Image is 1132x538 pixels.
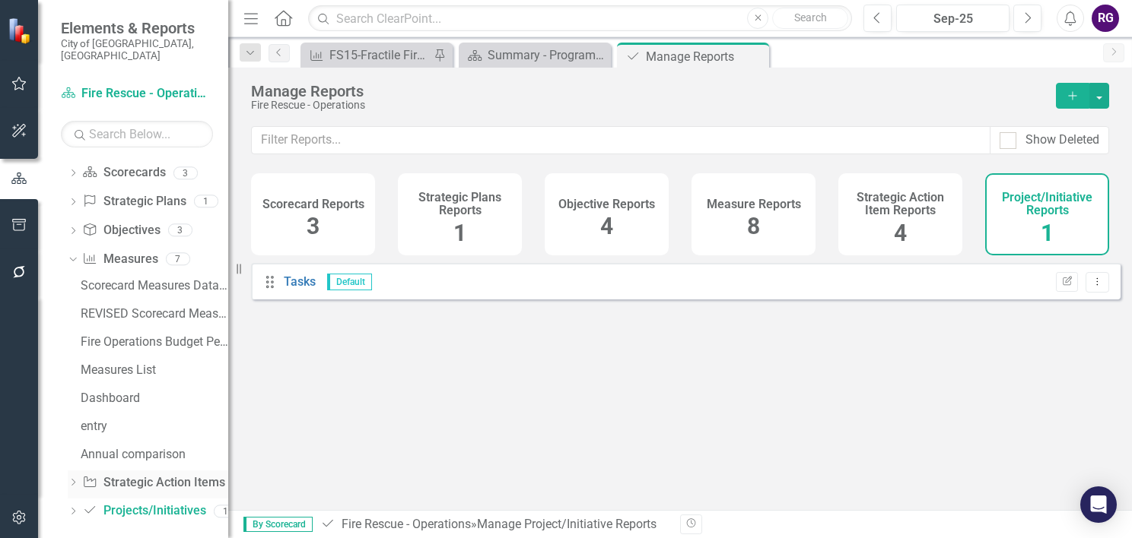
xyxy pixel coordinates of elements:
a: Summary - Program Description (4520) [463,46,607,65]
div: 3 [173,166,198,179]
div: Show Deleted [1025,131,1099,149]
a: Strategic Action Items [82,474,224,492]
span: Search [794,11,827,24]
a: Fire Rescue - Operations [61,85,213,103]
button: Search [772,8,848,29]
div: Scorecard Measures Data (FY To Date) [81,279,228,293]
h4: Project/Initiative Reports [994,191,1100,217]
div: REVISED Scorecard Measures Data (FY To Date) [81,307,228,321]
span: 3 [307,213,320,239]
h4: Measure Reports [707,198,801,211]
span: Default [327,274,372,290]
a: Scorecards [82,164,165,182]
div: Summary - Program Description (4520) [488,46,607,65]
div: Dashboard [81,391,228,405]
button: RG [1092,5,1119,32]
span: 8 [747,213,760,239]
a: Projects/Initiatives [82,502,205,520]
a: Objectives [82,222,160,239]
h4: Scorecard Reports [262,198,364,211]
div: 7 [166,252,190,265]
span: Elements & Reports [61,19,213,37]
a: Annual comparison [77,442,228,467]
div: Fire Rescue - Operations [251,100,1041,111]
span: 1 [453,220,466,246]
div: 3 [168,224,192,237]
span: 1 [1041,220,1054,246]
input: Search Below... [61,121,213,147]
small: City of [GEOGRAPHIC_DATA], [GEOGRAPHIC_DATA] [61,37,213,62]
div: entry [81,419,228,433]
h4: Strategic Action Item Reports [847,191,953,217]
a: REVISED Scorecard Measures Data (FY To Date) [77,302,228,326]
div: FS15-Fractile Fire Rescue Response Time (Dispatch to Arrival) [329,46,430,65]
input: Filter Reports... [251,126,990,154]
span: 4 [600,213,613,239]
div: Manage Reports [646,47,765,66]
a: Measures List [77,358,228,382]
a: Scorecard Measures Data (FY To Date) [77,274,228,298]
div: Measures List [81,363,228,377]
a: Tasks [284,274,316,289]
input: Search ClearPoint... [308,5,852,32]
div: Annual comparison [81,448,228,461]
span: 4 [894,220,907,246]
a: FS15-Fractile Fire Rescue Response Time (Dispatch to Arrival) [304,46,430,65]
h4: Strategic Plans Reports [407,191,513,217]
a: Strategic Plans [82,193,186,210]
div: Fire Operations Budget Performance Measures [81,335,228,349]
span: By Scorecard [243,517,313,532]
div: 1 [214,505,238,517]
div: Manage Reports [251,83,1041,100]
a: Fire Operations Budget Performance Measures [77,330,228,354]
div: Open Intercom Messenger [1080,486,1117,523]
div: Sep-25 [901,10,1004,28]
a: Dashboard [77,386,228,410]
button: Sep-25 [896,5,1010,32]
a: Fire Rescue - Operations [342,517,471,531]
h4: Objective Reports [558,198,655,211]
div: » Manage Project/Initiative Reports [320,516,669,533]
a: Measures [82,251,157,268]
img: ClearPoint Strategy [8,17,34,44]
a: entry [77,414,228,438]
div: 1 [194,195,218,208]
